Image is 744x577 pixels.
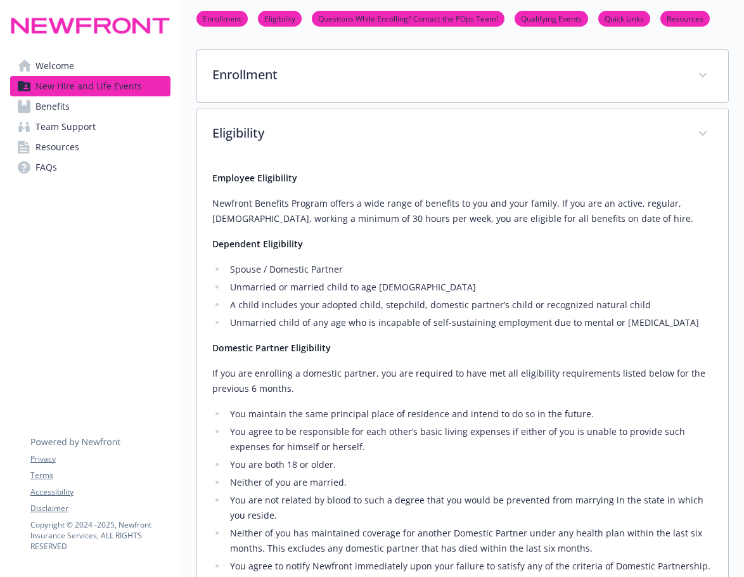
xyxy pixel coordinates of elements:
[312,12,504,24] a: Questions While Enrolling? Contact the POps Team!
[226,297,713,313] li: A child includes your adopted child, stepchild, domestic partner’s child or recognized natural child
[35,117,96,137] span: Team Support
[226,526,713,556] li: Neither of you has maintained coverage for another Domestic Partner under any health plan within ...
[35,157,57,178] span: FAQs
[226,406,713,422] li: You maintain the same principal place of residence and intend to do so in the future.
[212,196,713,226] p: Newfront Benefits Program offers a wide range of benefits to you and your family. If you are an a...
[35,96,70,117] span: Benefits
[10,96,170,117] a: Benefits
[226,475,713,490] li: Neither of you are married.
[226,315,713,330] li: Unmarried child of any age who is incapable of self-sustaining employment due to mental or [MEDIC...
[10,56,170,76] a: Welcome
[10,137,170,157] a: Resources
[226,262,713,277] li: Spouse / Domestic Partner
[212,172,297,184] strong: Employee Eligibility
[258,12,302,24] a: Eligibility
[212,238,303,250] strong: Dependent Eligibility
[197,108,728,160] div: Eligibility
[226,559,713,574] li: You agree to notify Newfront immediately upon your failure to satisfy any of the criteria of Dome...
[30,453,170,465] a: Privacy
[212,342,331,354] strong: Domestic Partner Eligibility
[598,12,650,24] a: Quick Links
[10,76,170,96] a: New Hire and Life Events
[35,56,74,76] span: Welcome
[660,12,710,24] a: Resources
[226,493,713,523] li: You are not related by blood to such a degree that you would be prevented from marrying in the st...
[30,486,170,498] a: Accessibility
[30,470,170,481] a: Terms
[226,424,713,455] li: You agree to be responsible for each other’s basic living expenses if either of you is unable to ...
[212,124,683,143] p: Eligibility
[196,12,248,24] a: Enrollment
[10,117,170,137] a: Team Support
[35,76,142,96] span: New Hire and Life Events
[212,366,713,396] p: If you are enrolling a domestic partner, you are required to have met all eligibility requirement...
[515,12,588,24] a: Qualifying Events
[226,280,713,295] li: Unmarried or married child to age [DEMOGRAPHIC_DATA]
[30,519,170,552] p: Copyright © 2024 - 2025 , Newfront Insurance Services, ALL RIGHTS RESERVED
[197,50,728,102] div: Enrollment
[212,65,683,84] p: Enrollment
[35,137,79,157] span: Resources
[10,157,170,178] a: FAQs
[30,503,170,514] a: Disclaimer
[226,457,713,472] li: You are both 18 or older.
